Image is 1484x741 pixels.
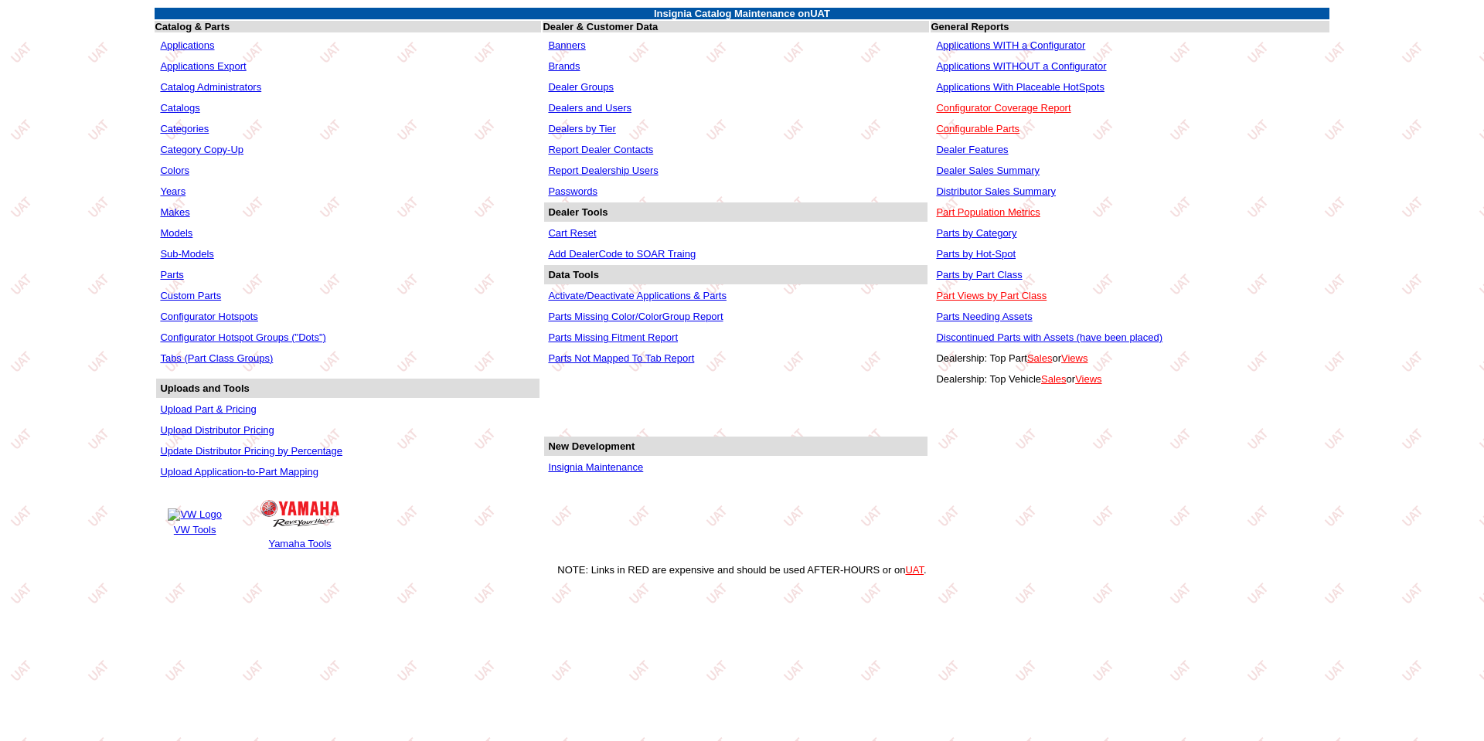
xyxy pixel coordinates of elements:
[160,39,214,51] a: Applications
[548,81,614,93] a: Dealer Groups
[160,445,342,457] a: Update Distributor Pricing by Percentage
[548,290,727,301] a: Activate/Deactivate Applications & Parts
[160,424,274,436] a: Upload Distributor Pricing
[168,508,221,521] img: VW Logo
[936,185,1056,197] a: Distributor Sales Summary
[258,492,342,552] a: Yamaha Logo Yamaha Tools
[167,523,222,536] td: VW Tools
[936,102,1070,114] a: Configurator Coverage Report
[160,290,221,301] a: Custom Parts
[160,185,185,197] a: Years
[548,311,723,322] a: Parts Missing Color/ColorGroup Report
[936,123,1019,134] a: Configurable Parts
[936,311,1032,322] a: Parts Needing Assets
[160,269,183,280] a: Parts
[160,248,213,260] a: Sub-Models
[936,290,1047,301] a: Part Views by Part Class
[160,403,256,415] a: Upload Part & Pricing
[936,227,1016,239] a: Parts by Category
[548,227,596,239] a: Cart Reset
[548,440,635,452] b: New Development
[548,165,658,176] a: Report Dealership Users
[160,311,257,322] a: Configurator Hotspots
[155,21,230,32] b: Catalog & Parts
[936,81,1104,93] a: Applications With Placeable HotSpots
[936,206,1040,218] a: Part Population Metrics
[936,60,1106,72] a: Applications WITHOUT a Configurator
[548,461,643,473] a: Insignia Maintenance
[155,8,1329,19] td: Insignia Catalog Maintenance on
[160,144,243,155] a: Category Copy-Up
[1061,352,1087,364] a: Views
[1027,352,1053,364] a: Sales
[548,123,615,134] a: Dealers by Tier
[260,537,340,550] td: Yamaha Tools
[932,348,1327,368] td: Dealership: Top Part or
[160,123,209,134] a: Categories
[936,331,1162,343] a: Discontinued Parts with Assets (have been placed)
[548,248,696,260] a: Add DealerCode to SOAR Traing
[548,352,694,364] a: Parts Not Mapped To Tab Report
[548,331,678,343] a: Parts Missing Fitment Report
[936,248,1016,260] a: Parts by Hot-Spot
[932,369,1327,389] td: Dealership: Top Vehicle or
[1041,373,1067,385] a: Sales
[160,81,261,93] a: Catalog Administrators
[160,382,249,394] b: Uploads and Tools
[548,206,608,218] b: Dealer Tools
[160,227,192,239] a: Models
[548,102,631,114] a: Dealers and Users
[810,8,830,19] span: UAT
[160,466,318,478] a: Upload Application-to-Part Mapping
[160,165,189,176] a: Colors
[548,60,580,72] a: Brands
[548,269,599,280] b: Data Tools
[905,564,924,576] a: UAT
[160,102,199,114] a: Catalogs
[936,165,1040,176] a: Dealer Sales Summary
[165,506,223,538] a: VW Logo VW Tools
[548,185,597,197] a: Passwords
[6,564,1478,576] div: NOTE: Links in RED are expensive and should be used AFTER-HOURS or on .
[160,331,325,343] a: Configurator Hotspot Groups ("Dots")
[936,269,1022,280] a: Parts by Part Class
[160,206,189,218] a: Makes
[260,500,339,527] img: Yamaha Logo
[931,21,1009,32] b: General Reports
[160,352,273,364] a: Tabs (Part Class Groups)
[543,21,658,32] b: Dealer & Customer Data
[548,144,653,155] a: Report Dealer Contacts
[160,60,246,72] a: Applications Export
[1075,373,1101,385] a: Views
[548,39,585,51] a: Banners
[936,144,1008,155] a: Dealer Features
[936,39,1085,51] a: Applications WITH a Configurator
